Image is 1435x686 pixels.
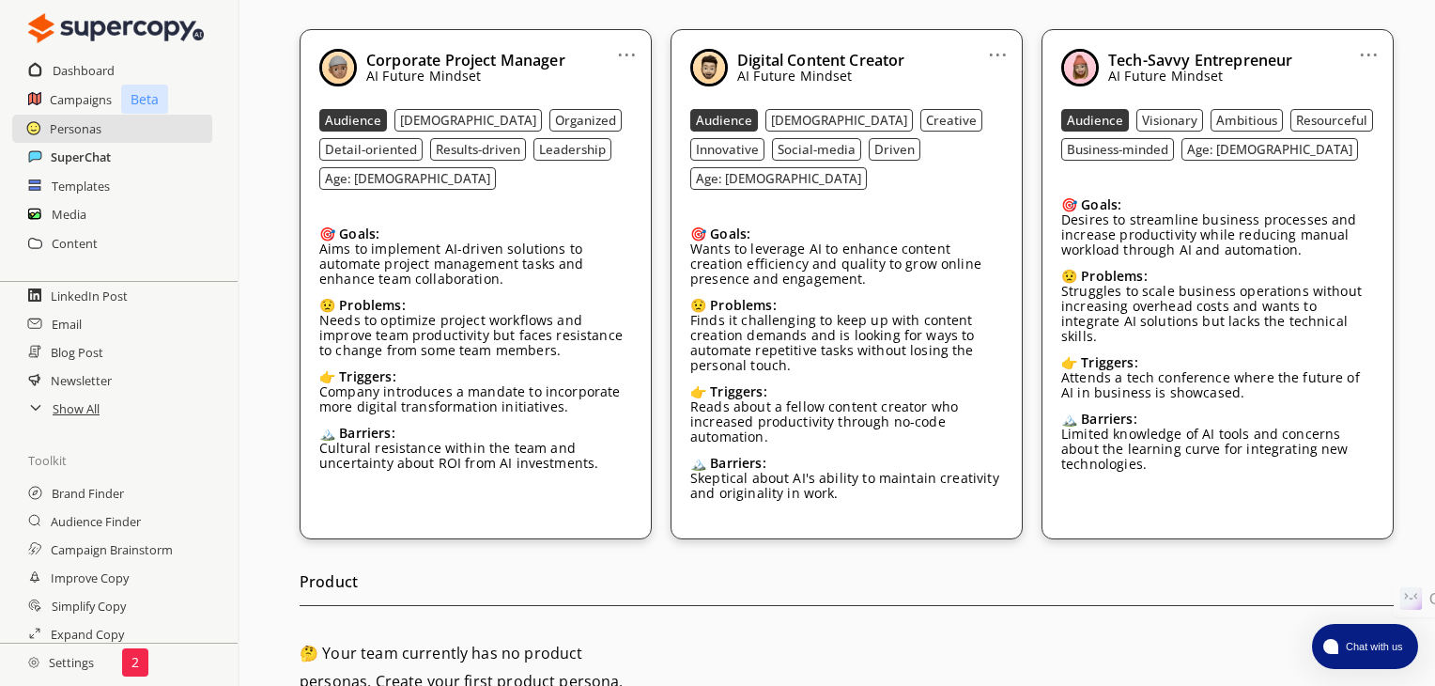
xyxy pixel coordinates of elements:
[51,366,112,395] a: Newsletter
[52,172,110,200] a: Templates
[53,56,115,85] a: Dashboard
[1061,212,1374,257] p: Desires to streamline business processes and increase productivity while reducing manual workload...
[339,296,405,314] b: Problems:
[339,225,379,242] b: Goals:
[121,85,168,114] p: Beta
[710,296,776,314] b: Problems:
[1181,138,1358,161] button: Age: [DEMOGRAPHIC_DATA]
[869,138,920,161] button: Driven
[51,338,103,366] a: Blog Post
[765,109,913,132] button: [DEMOGRAPHIC_DATA]
[533,138,611,161] button: Leadership
[690,138,764,161] button: Innovative
[319,298,632,313] div: 😟
[690,167,867,190] button: Age: [DEMOGRAPHIC_DATA]
[710,225,750,242] b: Goals:
[325,141,417,158] b: Detail-oriented
[319,426,632,441] div: 🏔️
[1081,195,1121,213] b: Goals:
[52,310,82,338] a: Email
[874,141,915,158] b: Driven
[617,39,637,55] a: ...
[52,229,98,257] a: Content
[436,141,520,158] b: Results-driven
[1108,69,1292,84] p: AI Future Mindset
[430,138,526,161] button: Results-driven
[1081,267,1147,285] b: Problems:
[131,655,139,670] p: 2
[51,536,173,564] a: Campaign Brainstorm
[1061,412,1374,427] div: 🏔️
[52,200,86,228] h2: Media
[690,109,758,132] button: Audience
[319,109,387,132] button: Audience
[1136,109,1203,132] button: Visionary
[1312,624,1418,669] button: atlas-launcher
[555,112,616,129] b: Organized
[319,167,496,190] button: Age: [DEMOGRAPHIC_DATA]
[1359,39,1379,55] a: ...
[50,86,112,114] h2: Campaigns
[737,69,904,84] p: AI Future Mindset
[319,138,423,161] button: Detail-oriented
[710,454,765,472] b: Barriers:
[772,138,861,161] button: Social-media
[1061,49,1099,86] img: Close
[51,507,141,536] a: Audience Finder
[1067,112,1123,129] b: Audience
[1187,141,1352,158] b: Age: [DEMOGRAPHIC_DATA]
[52,592,126,620] a: Simplify Copy
[51,282,128,310] a: LinkedIn Post
[300,568,1394,606] h2: Product
[988,39,1008,55] a: ...
[366,69,565,84] p: AI Future Mindset
[926,112,977,129] b: Creative
[690,298,1003,313] div: 😟
[1061,427,1374,472] p: Limited knowledge of AI tools and concerns about the learning curve for integrating new technolog...
[319,226,632,242] div: 🎯
[53,395,100,423] a: Show All
[400,112,536,129] b: [DEMOGRAPHIC_DATA]
[771,112,907,129] b: [DEMOGRAPHIC_DATA]
[51,564,129,592] h2: Improve Copy
[339,367,395,385] b: Triggers:
[28,9,204,47] img: Close
[1061,109,1129,132] button: Audience
[325,112,381,129] b: Audience
[51,620,124,648] a: Expand Copy
[690,399,1003,444] p: Reads about a fellow content creator who increased productivity through no-code automation.
[52,479,124,507] h2: Brand Finder
[319,441,632,471] p: Cultural resistance within the team and uncertainty about ROI from AI investments.
[549,109,622,132] button: Organized
[696,141,759,158] b: Innovative
[1211,109,1283,132] button: Ambitious
[319,384,632,414] p: Company introduces a mandate to incorporate more digital transformation initiatives.
[737,50,904,70] b: Digital Content Creator
[319,49,357,86] img: Close
[1081,353,1137,371] b: Triggers:
[319,313,632,358] p: Needs to optimize project workflows and improve team productivity but faces resistance to change ...
[690,226,1003,242] div: 🎯
[696,170,861,187] b: Age: [DEMOGRAPHIC_DATA]
[1290,109,1373,132] button: Resourceful
[710,382,766,400] b: Triggers:
[1061,197,1374,212] div: 🎯
[319,242,632,287] p: Aims to implement AI-driven solutions to automate project management tasks and enhance team colla...
[778,141,856,158] b: Social-media
[50,115,101,143] h2: Personas
[920,109,982,132] button: Creative
[690,384,1003,399] div: 👉
[51,143,111,171] a: SuperChat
